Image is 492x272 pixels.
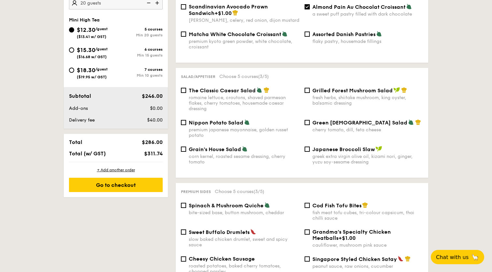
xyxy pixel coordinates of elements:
input: Singapore Styled Chicken Sataypeanut sauce, raw onions, cucumber [305,256,310,262]
div: flaky pastry, housemade fillings [312,39,423,44]
input: Almond Pain Au Chocolat Croissanta sweet puff pastry filled with dark chocolate [305,4,310,9]
div: peanut sauce, raw onions, cucumber [312,264,423,269]
img: icon-vegetarian.fe4039eb.svg [406,4,412,9]
img: icon-vegan.f8ff3823.svg [393,87,400,93]
span: Choose 5 courses [219,74,269,79]
img: icon-vegetarian.fe4039eb.svg [244,119,250,125]
span: Total (w/ GST) [69,150,106,157]
img: icon-vegetarian.fe4039eb.svg [282,31,288,37]
span: $12.30 [77,26,95,33]
span: The Classic Caesar Salad [189,87,256,94]
input: Sweet Buffalo Drumletsslow baked chicken drumlet, sweet and spicy sauce [181,229,186,235]
span: Matcha White Chocolate Croissant [189,31,281,37]
div: Go to checkout [69,178,163,192]
input: Nippon Potato Saladpremium japanese mayonnaise, golden russet potato [181,120,186,125]
div: romaine lettuce, croutons, shaved parmesan flakes, cherry tomatoes, housemade caesar dressing [189,95,299,111]
span: Spinach & Mushroom Quiche [189,202,264,209]
img: icon-vegetarian.fe4039eb.svg [264,202,270,208]
span: Salad/Appetiser [181,74,215,79]
span: +$1.00 [214,10,232,16]
img: icon-vegetarian.fe4039eb.svg [408,119,414,125]
span: Delivery fee [69,117,95,123]
span: Japanese Broccoli Slaw [312,146,375,152]
span: Green [DEMOGRAPHIC_DATA] Salad [312,120,407,126]
div: Min 10 guests [116,73,163,78]
div: 7 courses [116,67,163,72]
div: cauliflower, mushroom pink sauce [312,242,423,248]
div: fish meat tofu cubes, tri-colour capsicum, thai chilli sauce [312,210,423,221]
input: $15.30/guest($16.68 w/ GST)6 coursesMin 15 guests [69,47,74,53]
img: icon-chef-hat.a58ddaea.svg [415,119,421,125]
input: $18.30/guest($19.95 w/ GST)7 coursesMin 10 guests [69,68,74,73]
div: Min 15 guests [116,53,163,58]
span: (3/5) [253,189,264,194]
span: $311.74 [144,150,163,157]
img: icon-vegan.f8ff3823.svg [376,146,382,152]
span: Subtotal [69,93,91,99]
span: $286.00 [142,139,163,145]
span: $246.00 [142,93,163,99]
span: Chat with us [436,254,469,260]
input: Cod Fish Tofu Bitesfish meat tofu cubes, tri-colour capsicum, thai chilli sauce [305,203,310,208]
span: Grandma's Specialty Chicken Meatballs [312,229,391,241]
img: icon-vegetarian.fe4039eb.svg [376,31,382,37]
img: icon-vegetarian.fe4039eb.svg [242,146,248,152]
input: Assorted Danish Pastriesflaky pastry, housemade fillings [305,32,310,37]
img: icon-chef-hat.a58ddaea.svg [362,202,368,208]
input: Cheesy Chicken Sausageroasted potatoes, baked cherry tomatoes, chopped parsley [181,256,186,262]
input: Spinach & Mushroom Quichebite-sized base, button mushroom, cheddar [181,203,186,208]
img: icon-chef-hat.a58ddaea.svg [232,10,238,16]
input: The Classic Caesar Saladromaine lettuce, croutons, shaved parmesan flakes, cherry tomatoes, house... [181,88,186,93]
div: slow baked chicken drumlet, sweet and spicy sauce [189,237,299,248]
button: Chat with us🦙 [431,250,484,264]
img: icon-spicy.37a8142b.svg [398,256,403,262]
input: Grandma's Specialty Chicken Meatballs+$1.00cauliflower, mushroom pink sauce [305,229,310,235]
input: Scandinavian Avocado Prawn Sandwich+$1.00[PERSON_NAME], celery, red onion, dijon mustard [181,4,186,9]
div: Min 20 guests [116,33,163,37]
span: Assorted Danish Pastries [312,31,376,37]
div: fresh herbs, shiitake mushroom, king oyster, balsamic dressing [312,95,423,106]
div: cherry tomato, dill, feta cheese [312,127,423,133]
div: 5 courses [116,27,163,32]
img: icon-spicy.37a8142b.svg [250,229,256,235]
input: Grilled Forest Mushroom Saladfresh herbs, shiitake mushroom, king oyster, balsamic dressing [305,88,310,93]
span: Cheesy Chicken Sausage [189,256,255,262]
img: icon-vegetarian.fe4039eb.svg [256,87,262,93]
img: icon-chef-hat.a58ddaea.svg [401,87,407,93]
span: Add-ons [69,106,88,111]
input: Grain's House Saladcorn kernel, roasted sesame dressing, cherry tomato [181,147,186,152]
span: Premium sides [181,189,211,194]
div: premium japanese mayonnaise, golden russet potato [189,127,299,138]
div: a sweet puff pastry filled with dark chocolate [312,11,423,17]
span: Grain's House Salad [189,146,241,152]
img: icon-chef-hat.a58ddaea.svg [405,256,411,262]
span: $15.30 [77,46,95,54]
div: greek extra virgin olive oil, kizami nori, ginger, yuzu soy-sesame dressing [312,154,423,165]
span: Choose 5 courses [215,189,264,194]
div: [PERSON_NAME], celery, red onion, dijon mustard [189,18,299,23]
span: ($13.41 w/ GST) [77,34,106,39]
div: premium kyoto green powder, white chocolate, croissant [189,39,299,50]
span: Almond Pain Au Chocolat Croissant [312,4,405,10]
span: 🦙 [471,253,479,261]
span: Scandinavian Avocado Prawn Sandwich [189,4,268,16]
span: Grilled Forest Mushroom Salad [312,87,393,94]
div: + Add another order [69,167,163,173]
div: 6 courses [116,47,163,52]
span: $18.30 [77,67,95,74]
span: /guest [95,27,108,31]
img: icon-chef-hat.a58ddaea.svg [264,87,269,93]
span: Nippon Potato Salad [189,120,243,126]
span: Sweet Buffalo Drumlets [189,229,250,235]
div: bite-sized base, button mushroom, cheddar [189,210,299,215]
span: $40.00 [147,117,163,123]
span: Singapore Styled Chicken Satay [312,256,397,262]
span: ($19.95 w/ GST) [77,75,107,79]
div: corn kernel, roasted sesame dressing, cherry tomato [189,154,299,165]
span: Mini High Tea [69,17,100,23]
input: $12.30/guest($13.41 w/ GST)5 coursesMin 20 guests [69,27,74,32]
input: Japanese Broccoli Slawgreek extra virgin olive oil, kizami nori, ginger, yuzu soy-sesame dressing [305,147,310,152]
span: Total [69,139,82,145]
input: Green [DEMOGRAPHIC_DATA] Saladcherry tomato, dill, feta cheese [305,120,310,125]
span: Cod Fish Tofu Bites [312,202,362,209]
